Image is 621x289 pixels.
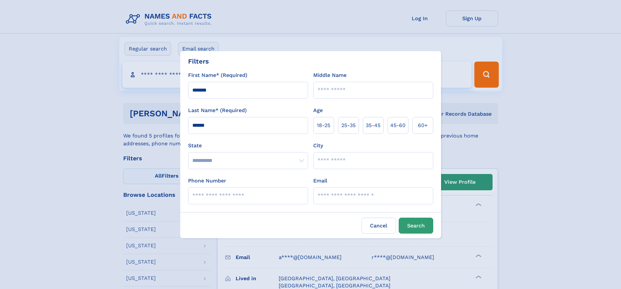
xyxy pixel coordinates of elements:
[341,122,356,129] span: 25‑35
[188,142,308,150] label: State
[317,122,330,129] span: 18‑25
[418,122,428,129] span: 60+
[313,107,323,114] label: Age
[366,122,380,129] span: 35‑45
[362,218,396,234] label: Cancel
[390,122,406,129] span: 45‑60
[313,177,327,185] label: Email
[188,56,209,66] div: Filters
[188,107,247,114] label: Last Name* (Required)
[188,71,247,79] label: First Name* (Required)
[399,218,433,234] button: Search
[313,142,323,150] label: City
[313,71,347,79] label: Middle Name
[188,177,226,185] label: Phone Number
